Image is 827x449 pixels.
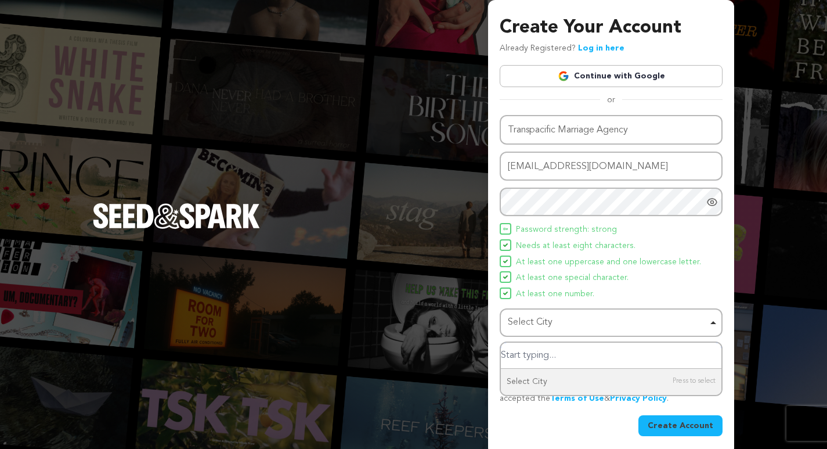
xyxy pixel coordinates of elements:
span: At least one number. [516,288,594,301]
span: Password strength: strong [516,223,617,237]
span: Needs at least eight characters. [516,239,635,253]
div: Select City [508,314,707,331]
a: Show password as plain text. Warning: this will display your password on the screen. [706,196,718,208]
input: Select City [501,343,721,369]
h3: Create Your Account [500,14,723,42]
div: Select City [501,369,721,395]
input: Name [500,115,723,145]
span: At least one special character. [516,271,629,285]
a: Privacy Policy [610,394,667,403]
a: Continue with Google [500,65,723,87]
img: Seed&Spark Icon [503,259,508,264]
p: Already Registered? [500,42,624,56]
img: Seed&Spark Icon [503,275,508,279]
button: Create Account [638,415,723,436]
span: or [600,94,622,106]
span: At least one uppercase and one lowercase letter. [516,256,701,270]
img: Seed&Spark Icon [503,243,508,247]
img: Seed&Spark Logo [93,203,260,229]
a: Seed&Spark Homepage [93,203,260,252]
img: Google logo [558,70,569,82]
input: Email address [500,152,723,181]
a: Log in here [578,44,624,52]
img: Seed&Spark Icon [503,291,508,296]
a: Terms of Use [550,394,604,403]
img: Seed&Spark Icon [503,227,508,231]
